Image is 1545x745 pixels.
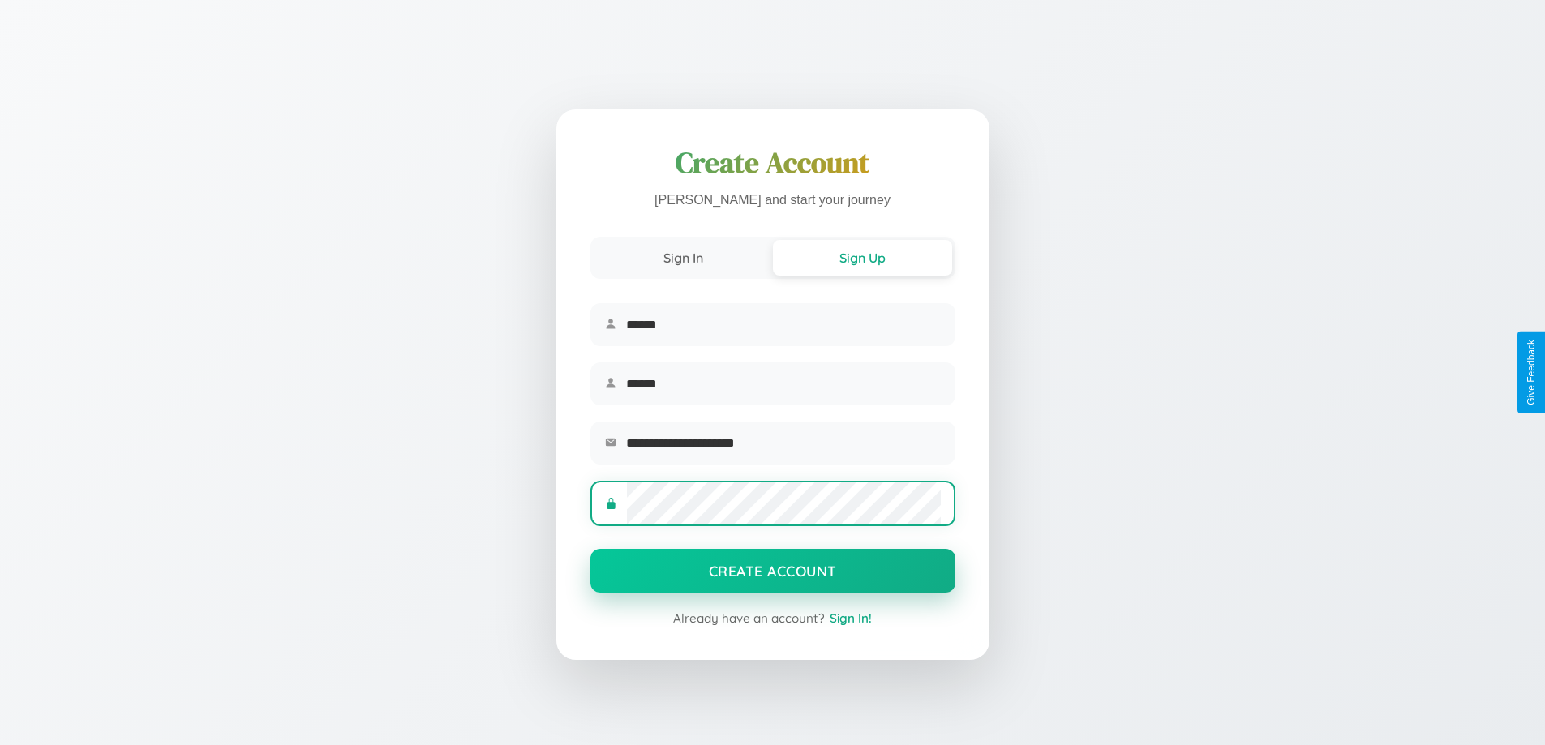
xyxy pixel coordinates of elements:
[590,189,955,212] p: [PERSON_NAME] and start your journey
[590,549,955,593] button: Create Account
[590,610,955,626] div: Already have an account?
[594,240,773,276] button: Sign In
[590,143,955,182] h1: Create Account
[773,240,952,276] button: Sign Up
[1526,340,1537,405] div: Give Feedback
[830,610,872,626] span: Sign In!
